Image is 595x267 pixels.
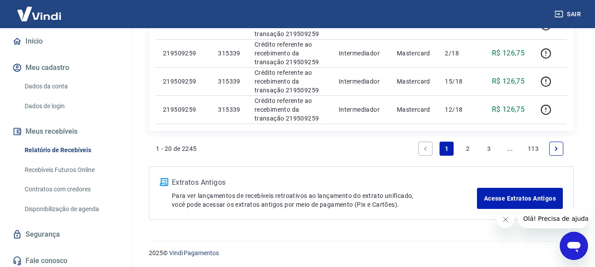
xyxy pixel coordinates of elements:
[445,49,471,58] p: 2/18
[21,141,121,159] a: Relatório de Recebíveis
[560,232,588,260] iframe: Botão para abrir a janela de mensagens
[397,77,431,86] p: Mastercard
[172,191,477,209] p: Para ver lançamentos de recebíveis retroativos ao lançamento do extrato unificado, você pode aces...
[169,249,219,256] a: Vindi Pagamentos
[11,32,121,51] a: Início
[503,142,517,156] a: Jump forward
[445,77,471,86] p: 15/18
[339,77,383,86] p: Intermediador
[21,97,121,115] a: Dados de login
[482,142,496,156] a: Page 3
[163,77,204,86] p: 219509259
[524,142,542,156] a: Page 113
[21,180,121,198] a: Contratos com credores
[11,225,121,244] a: Segurança
[418,142,432,156] a: Previous page
[255,68,325,95] p: Crédito referente ao recebimento da transação 219509259
[218,77,240,86] p: 315339
[5,6,74,13] span: Olá! Precisa de ajuda?
[477,188,563,209] a: Acesse Extratos Antigos
[445,105,471,114] p: 12/18
[397,105,431,114] p: Mastercard
[21,161,121,179] a: Recebíveis Futuros Online
[492,48,525,59] p: R$ 126,75
[21,200,121,218] a: Disponibilização de agenda
[415,138,567,159] ul: Pagination
[11,122,121,141] button: Meus recebíveis
[21,77,121,95] a: Dados da conta
[339,105,383,114] p: Intermediador
[218,49,240,58] p: 315339
[518,209,588,228] iframe: Mensagem da empresa
[497,211,514,228] iframe: Fechar mensagem
[11,0,68,27] img: Vindi
[160,178,168,186] img: ícone
[492,104,525,115] p: R$ 126,75
[255,96,325,123] p: Crédito referente ao recebimento da transação 219509259
[163,105,204,114] p: 219509259
[11,58,121,77] button: Meu cadastro
[397,49,431,58] p: Mastercard
[553,6,584,22] button: Sair
[156,144,197,153] p: 1 - 20 de 2245
[440,142,454,156] a: Page 1 is your current page
[549,142,563,156] a: Next page
[218,105,240,114] p: 315339
[163,49,204,58] p: 219509259
[172,177,477,188] p: Extratos Antigos
[461,142,475,156] a: Page 2
[339,49,383,58] p: Intermediador
[492,76,525,87] p: R$ 126,75
[255,40,325,66] p: Crédito referente ao recebimento da transação 219509259
[149,249,574,258] p: 2025 ©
